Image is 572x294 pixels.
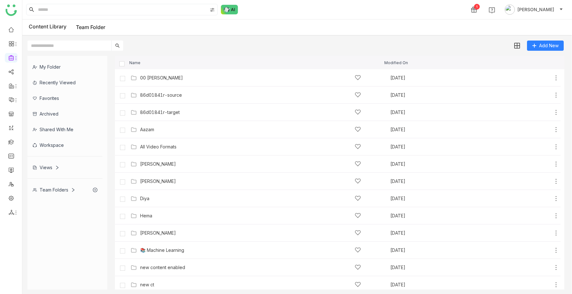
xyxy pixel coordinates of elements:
a: [PERSON_NAME] [140,162,176,167]
div: [DATE] [390,283,473,287]
div: Shared with me [27,122,102,137]
img: ask-buddy-normal.svg [221,5,238,14]
div: [DATE] [390,93,473,97]
span: Modified On [384,61,408,65]
a: new ct [140,282,154,287]
a: Aazam [140,127,154,132]
img: Folder [131,161,137,167]
span: Add New [539,42,559,49]
div: Workspace [27,137,102,153]
div: [DATE] [390,231,473,235]
span: Name [129,61,140,65]
a: 00 [PERSON_NAME] [140,75,183,80]
a: 86d01841r-source [140,93,182,98]
a: [PERSON_NAME] [140,230,176,236]
img: Folder [131,264,137,271]
button: Add New [527,41,564,51]
div: Team Folders [33,187,75,192]
a: 📚 Machine Learning [140,248,184,253]
div: Recently Viewed [27,75,102,90]
div: [DATE] [390,196,473,201]
a: Diya [140,196,149,201]
button: [PERSON_NAME] [503,4,564,15]
img: Folder [131,109,137,116]
div: [DATE] [390,127,473,132]
div: [DATE] [390,248,473,253]
a: All Video Formats [140,144,177,149]
img: avatar [505,4,515,15]
div: [DATE] [390,76,473,80]
a: Team Folder [76,24,105,30]
div: Archived [27,106,102,122]
img: Folder [131,230,137,236]
a: [PERSON_NAME] [140,179,176,184]
a: new content enabled [140,265,185,270]
img: Folder [131,144,137,150]
div: 1 [474,4,480,10]
div: [DATE] [390,265,473,270]
img: logo [5,4,17,16]
img: Folder [131,92,137,98]
div: [DATE] [390,162,473,166]
a: Hema [140,213,152,218]
img: Folder [131,282,137,288]
div: [DATE] [390,110,473,115]
img: search-type.svg [210,7,215,12]
img: Folder [131,75,137,81]
div: Views [33,165,59,170]
img: help.svg [489,7,495,13]
img: grid.svg [514,43,520,49]
img: Folder [131,126,137,133]
img: Folder [131,195,137,202]
div: Favorites [27,90,102,106]
img: Folder [131,178,137,185]
div: [DATE] [390,145,473,149]
div: [DATE] [390,179,473,184]
div: My Folder [27,59,102,75]
div: Content Library [29,23,105,31]
img: Folder [131,247,137,253]
a: 86d01841r-target [140,110,180,115]
img: Folder [131,213,137,219]
span: [PERSON_NAME] [517,6,554,13]
div: [DATE] [390,214,473,218]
